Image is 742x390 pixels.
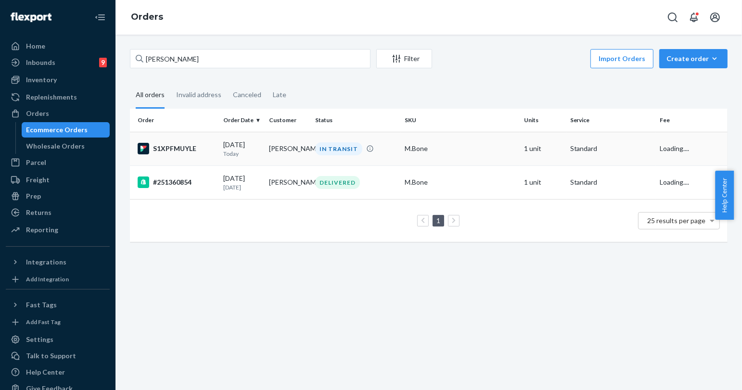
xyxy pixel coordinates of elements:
div: Wholesale Orders [26,141,85,151]
a: Help Center [6,365,110,380]
button: Create order [659,49,728,68]
div: Settings [26,335,53,344]
button: Filter [376,49,432,68]
td: Loading.... [656,165,728,199]
a: Inbounds9 [6,55,110,70]
a: Reporting [6,222,110,238]
div: Home [26,41,45,51]
div: M.Bone [405,177,516,187]
div: Reporting [26,225,58,235]
div: Freight [26,175,50,185]
span: 25 results per page [648,216,706,225]
div: Customer [269,116,307,124]
div: All orders [136,82,165,109]
div: Filter [377,54,432,63]
div: Create order [666,54,720,63]
div: S1XPFMUYLE [138,143,216,154]
th: SKU [401,109,520,132]
button: Open notifications [684,8,704,27]
p: Standard [570,177,652,187]
a: Inventory [6,72,110,88]
button: Open Search Box [663,8,682,27]
a: Orders [6,106,110,121]
a: Prep [6,189,110,204]
div: Help Center [26,367,65,377]
a: Add Fast Tag [6,316,110,328]
div: Ecommerce Orders [26,125,88,135]
div: IN TRANSIT [315,142,362,155]
div: Talk to Support [26,351,76,361]
td: [PERSON_NAME] [266,132,311,165]
a: Freight [6,172,110,188]
th: Service [566,109,656,132]
div: Replenishments [26,92,77,102]
a: Orders [131,12,163,22]
button: Help Center [715,171,734,220]
th: Status [311,109,401,132]
div: Inventory [26,75,57,85]
button: Open account menu [705,8,725,27]
button: Fast Tags [6,297,110,313]
div: Parcel [26,158,46,167]
div: Canceled [233,82,261,107]
a: Page 1 is your current page [435,216,442,225]
a: Returns [6,205,110,220]
img: Flexport logo [11,13,51,22]
th: Units [520,109,566,132]
div: Integrations [26,257,66,267]
div: #251360854 [138,176,216,188]
div: M.Bone [405,144,516,153]
button: Close Navigation [90,8,110,27]
p: Today [223,150,261,158]
div: Inbounds [26,58,55,67]
input: Search orders [130,49,371,68]
button: Import Orders [590,49,653,68]
div: Prep [26,191,41,201]
th: Order Date [219,109,265,132]
div: [DATE] [223,140,261,158]
a: Home [6,38,110,54]
a: Parcel [6,155,110,170]
p: Standard [570,144,652,153]
div: Add Integration [26,275,69,283]
td: [PERSON_NAME] [266,165,311,199]
a: Replenishments [6,89,110,105]
a: Talk to Support [6,348,110,364]
a: Ecommerce Orders [22,122,110,138]
a: Settings [6,332,110,347]
div: Returns [26,208,51,217]
th: Fee [656,109,728,132]
div: Add Fast Tag [26,318,61,326]
div: Late [273,82,286,107]
th: Order [130,109,219,132]
div: Orders [26,109,49,118]
a: Wholesale Orders [22,138,110,154]
p: [DATE] [223,183,261,191]
td: 1 unit [520,165,566,199]
a: Add Integration [6,274,110,285]
button: Integrations [6,254,110,270]
div: DELIVERED [315,176,360,189]
ol: breadcrumbs [123,3,171,31]
div: Fast Tags [26,300,57,310]
td: Loading.... [656,132,728,165]
div: [DATE] [223,174,261,191]
td: 1 unit [520,132,566,165]
div: 9 [99,58,107,67]
div: Invalid address [176,82,221,107]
